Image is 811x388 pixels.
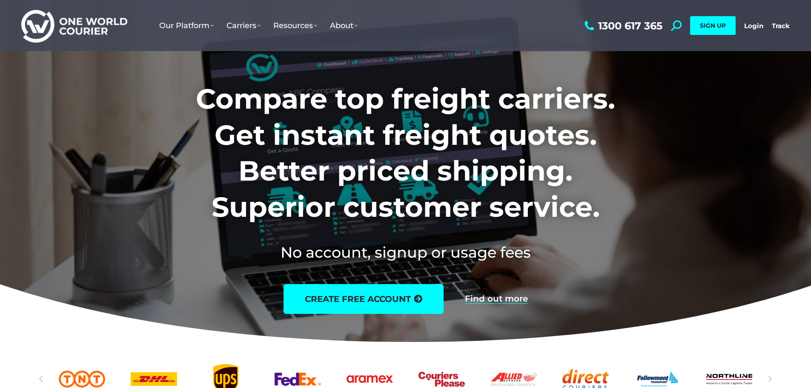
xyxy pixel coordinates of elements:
a: Carriers [220,12,267,39]
h2: No account, signup or usage fees [140,242,671,263]
a: Track [772,22,790,30]
a: About [324,12,364,39]
h1: Compare top freight carriers. Get instant freight quotes. Better priced shipping. Superior custom... [140,81,671,225]
a: 1300 617 365 [582,20,662,31]
a: create free account [284,284,444,314]
span: About [330,21,358,30]
span: Our Platform [159,21,214,30]
img: One World Courier [21,9,127,43]
a: Our Platform [153,12,220,39]
a: Find out more [465,294,528,304]
span: Carriers [226,21,261,30]
span: SIGN UP [700,22,726,29]
a: SIGN UP [690,16,736,35]
span: Resources [273,21,317,30]
a: Resources [267,12,324,39]
a: Login [744,22,763,30]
